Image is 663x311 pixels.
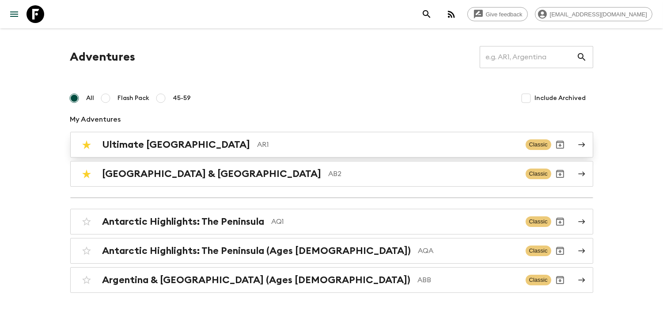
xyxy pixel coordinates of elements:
[102,168,322,180] h2: [GEOGRAPHIC_DATA] & [GEOGRAPHIC_DATA]
[5,5,23,23] button: menu
[418,5,436,23] button: search adventures
[70,267,593,293] a: Argentina & [GEOGRAPHIC_DATA] (Ages [DEMOGRAPHIC_DATA])ABBClassicArchive
[329,169,519,179] p: AB2
[70,161,593,187] a: [GEOGRAPHIC_DATA] & [GEOGRAPHIC_DATA]AB2ClassicArchive
[535,7,652,21] div: [EMAIL_ADDRESS][DOMAIN_NAME]
[70,132,593,157] a: Ultimate [GEOGRAPHIC_DATA]AR1ClassicArchive
[535,94,586,103] span: Include Archived
[102,245,411,257] h2: Antarctic Highlights: The Peninsula (Ages [DEMOGRAPHIC_DATA])
[526,216,551,227] span: Classic
[467,7,528,21] a: Give feedback
[551,213,569,230] button: Archive
[272,216,519,227] p: AQ1
[551,136,569,154] button: Archive
[173,94,191,103] span: 45-59
[526,139,551,150] span: Classic
[480,45,576,69] input: e.g. AR1, Argentina
[87,94,95,103] span: All
[526,169,551,179] span: Classic
[102,274,411,286] h2: Argentina & [GEOGRAPHIC_DATA] (Ages [DEMOGRAPHIC_DATA])
[118,94,150,103] span: Flash Pack
[551,242,569,260] button: Archive
[551,271,569,289] button: Archive
[102,139,250,150] h2: Ultimate [GEOGRAPHIC_DATA]
[526,275,551,285] span: Classic
[70,114,593,125] p: My Adventures
[526,246,551,256] span: Classic
[70,238,593,264] a: Antarctic Highlights: The Peninsula (Ages [DEMOGRAPHIC_DATA])AQAClassicArchive
[70,209,593,234] a: Antarctic Highlights: The PeninsulaAQ1ClassicArchive
[418,246,519,256] p: AQA
[481,11,527,18] span: Give feedback
[551,165,569,183] button: Archive
[545,11,652,18] span: [EMAIL_ADDRESS][DOMAIN_NAME]
[70,48,136,66] h1: Adventures
[102,216,265,227] h2: Antarctic Highlights: The Peninsula
[418,275,519,285] p: ABB
[258,139,519,150] p: AR1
